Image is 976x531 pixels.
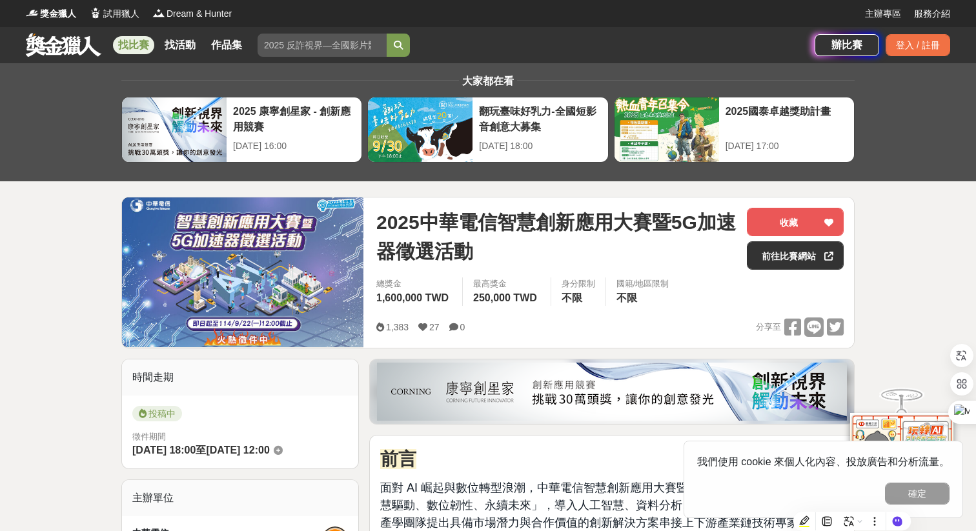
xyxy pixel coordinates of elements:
div: [DATE] 18:00 [479,139,601,153]
div: [DATE] 17:00 [726,139,848,153]
div: [DATE] 16:00 [233,139,355,153]
a: 主辦專區 [865,7,901,21]
a: 辦比賽 [815,34,879,56]
span: 不限 [616,292,637,303]
img: Logo [152,6,165,19]
strong: 前言 [380,449,416,469]
a: LogoDream & Hunter [152,7,232,21]
span: 1,383 [386,322,409,332]
span: 250,000 TWD [473,292,537,303]
a: 作品集 [206,36,247,54]
span: 1,600,000 TWD [376,292,449,303]
span: Dream & Hunter [167,7,232,21]
span: 大家都在看 [459,75,517,86]
div: 時間走期 [122,359,358,396]
a: Logo獎金獵人 [26,7,76,21]
span: 27 [429,322,440,332]
span: [DATE] 12:00 [206,445,269,456]
a: 前往比賽網站 [747,241,844,270]
div: 2025國泰卓越獎助計畫 [726,104,848,133]
div: 登入 / 註冊 [886,34,950,56]
div: 2025 康寧創星家 - 創新應用競賽 [233,104,355,133]
span: 最高獎金 [473,277,540,290]
span: [DATE] 18:00 [132,445,196,456]
button: 收藏 [747,208,844,236]
a: 找活動 [159,36,201,54]
div: 翻玩臺味好乳力-全國短影音創意大募集 [479,104,601,133]
span: 2025中華電信智慧創新應用大賽暨5G加速器徵選活動 [376,208,737,266]
img: Logo [26,6,39,19]
a: Logo試用獵人 [89,7,139,21]
img: Logo [89,6,102,19]
img: d2146d9a-e6f6-4337-9592-8cefde37ba6b.png [850,413,953,499]
div: 主辦單位 [122,480,358,516]
span: 獎金獵人 [40,7,76,21]
span: 我們使用 cookie 來個人化內容、投放廣告和分析流量。 [697,456,950,467]
span: 不限 [562,292,582,303]
img: be6ed63e-7b41-4cb8-917a-a53bd949b1b4.png [377,363,847,421]
span: 試用獵人 [103,7,139,21]
div: 身分限制 [562,277,595,290]
span: 分享至 [756,317,781,337]
span: 投稿中 [132,406,182,421]
img: Cover Image [122,197,363,347]
button: 確定 [885,483,950,505]
span: 至 [196,445,206,456]
span: 總獎金 [376,277,452,290]
a: 翻玩臺味好乳力-全國短影音創意大募集[DATE] 18:00 [367,97,608,163]
div: 國籍/地區限制 [616,277,669,290]
a: 服務介紹 [914,7,950,21]
span: 徵件期間 [132,432,166,441]
span: 0 [460,322,465,332]
a: 2025國泰卓越獎助計畫[DATE] 17:00 [614,97,855,163]
a: 找比賽 [113,36,154,54]
a: 2025 康寧創星家 - 創新應用競賽[DATE] 16:00 [121,97,362,163]
input: 2025 反詐視界—全國影片競賽 [258,34,387,57]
